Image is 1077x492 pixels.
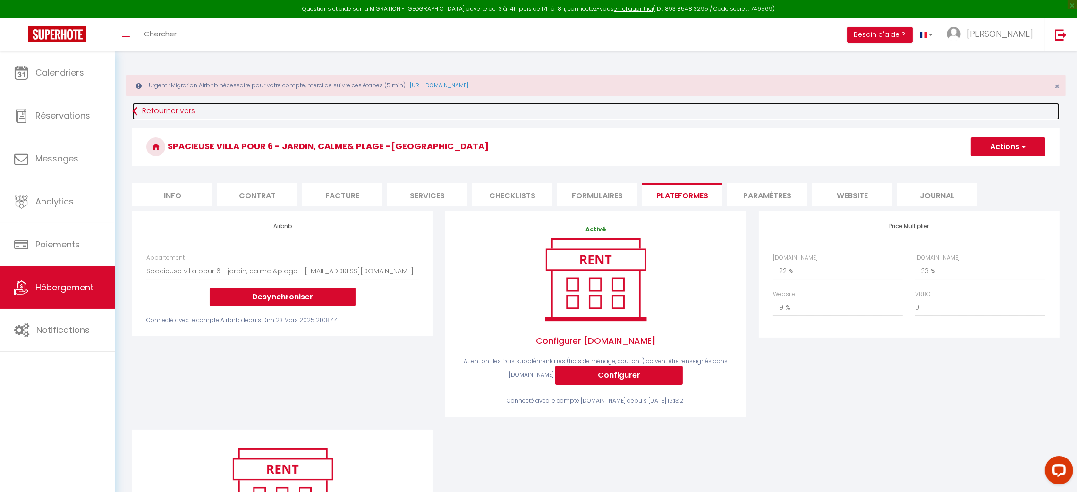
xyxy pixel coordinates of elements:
li: Services [387,183,467,206]
a: ... [PERSON_NAME] [940,18,1045,51]
h3: Spacieuse villa pour 6 - jardin, calme& plage -[GEOGRAPHIC_DATA] [132,128,1060,166]
div: Connecté avec le compte Airbnb depuis Dim 23 Mars 2025 21:08:44 [146,316,419,325]
li: Plateformes [642,183,722,206]
button: Configurer [555,366,683,385]
label: VRBO [915,290,931,299]
span: Configurer [DOMAIN_NAME] [459,325,732,357]
p: Activé [459,225,732,234]
li: Contrat [217,183,297,206]
label: Website [773,290,796,299]
button: Desynchroniser [210,288,356,306]
li: Journal [897,183,977,206]
img: ... [947,27,961,41]
label: Appartement [146,254,185,263]
li: Formulaires [557,183,637,206]
span: Réservations [35,110,90,121]
span: Attention : les frais supplémentaires (frais de ménage, caution...) doivent être renseignés dans ... [464,357,728,379]
span: Messages [35,153,78,164]
span: Analytics [35,195,74,207]
a: [URL][DOMAIN_NAME] [410,81,468,89]
button: Besoin d'aide ? [847,27,913,43]
li: Info [132,183,212,206]
img: logout [1055,29,1067,41]
li: website [812,183,892,206]
li: Checklists [472,183,552,206]
h4: Airbnb [146,223,419,229]
a: en cliquant ici [614,5,653,13]
a: Retourner vers [132,103,1060,120]
div: Connecté avec le compte [DOMAIN_NAME] depuis [DATE] 16:13:21 [459,397,732,406]
button: Close [1054,82,1060,91]
button: Actions [971,137,1045,156]
span: Notifications [36,324,90,336]
h4: Price Multiplier [773,223,1045,229]
span: [PERSON_NAME] [967,28,1033,40]
span: Hébergement [35,281,93,293]
iframe: LiveChat chat widget [1037,452,1077,492]
li: Paramètres [727,183,807,206]
img: rent.png [535,234,656,325]
img: Super Booking [28,26,86,42]
span: Calendriers [35,67,84,78]
span: × [1054,80,1060,92]
a: Chercher [137,18,184,51]
label: [DOMAIN_NAME] [773,254,818,263]
li: Facture [302,183,382,206]
div: Urgent : Migration Airbnb nécessaire pour votre compte, merci de suivre ces étapes (5 min) - [126,75,1066,96]
label: [DOMAIN_NAME] [915,254,960,263]
span: Chercher [144,29,177,39]
span: Paiements [35,238,80,250]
